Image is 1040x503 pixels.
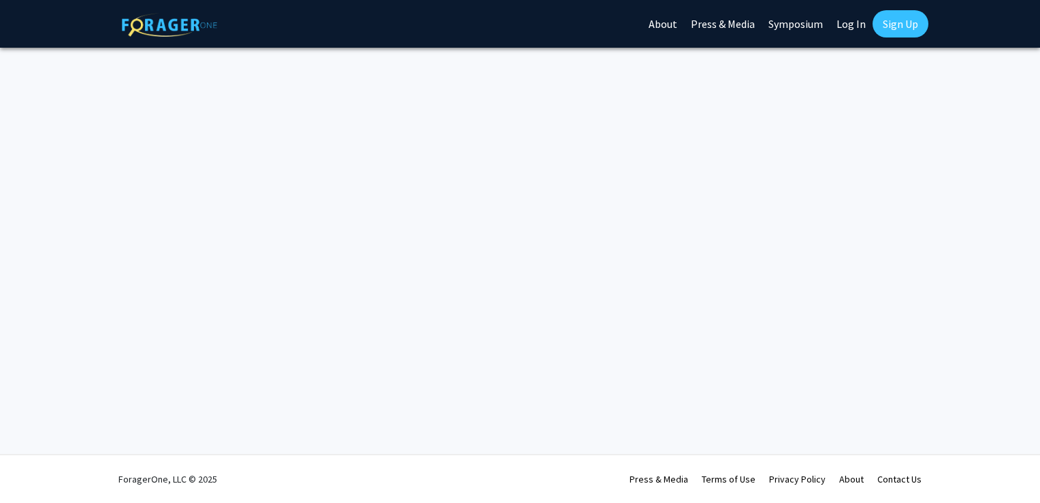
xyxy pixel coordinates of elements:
[702,473,755,485] a: Terms of Use
[630,473,688,485] a: Press & Media
[839,473,864,485] a: About
[873,10,928,37] a: Sign Up
[118,455,217,503] div: ForagerOne, LLC © 2025
[122,13,217,37] img: ForagerOne Logo
[877,473,922,485] a: Contact Us
[769,473,826,485] a: Privacy Policy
